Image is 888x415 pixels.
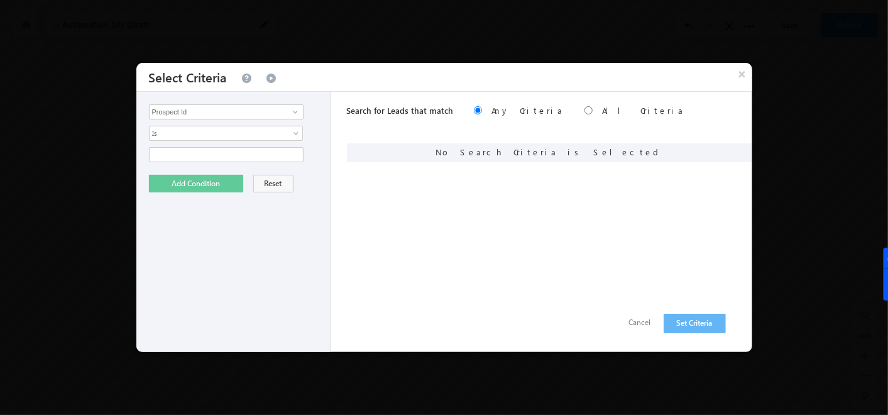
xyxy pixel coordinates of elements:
button: Cancel [617,314,664,332]
button: × [732,63,752,85]
div: No Search Criteria is Selected [347,143,752,162]
button: Reset [253,175,293,192]
label: All Criteria [603,105,685,116]
a: Is [149,126,303,141]
input: Type to Search [149,104,304,119]
a: Show All Items [286,106,302,118]
label: Any Criteria [492,105,564,116]
button: Add Condition [149,175,243,192]
button: Set Criteria [664,314,726,333]
span: Search for Leads that match [347,105,454,116]
h3: Select Criteria [149,63,227,91]
span: Is [150,128,286,139]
